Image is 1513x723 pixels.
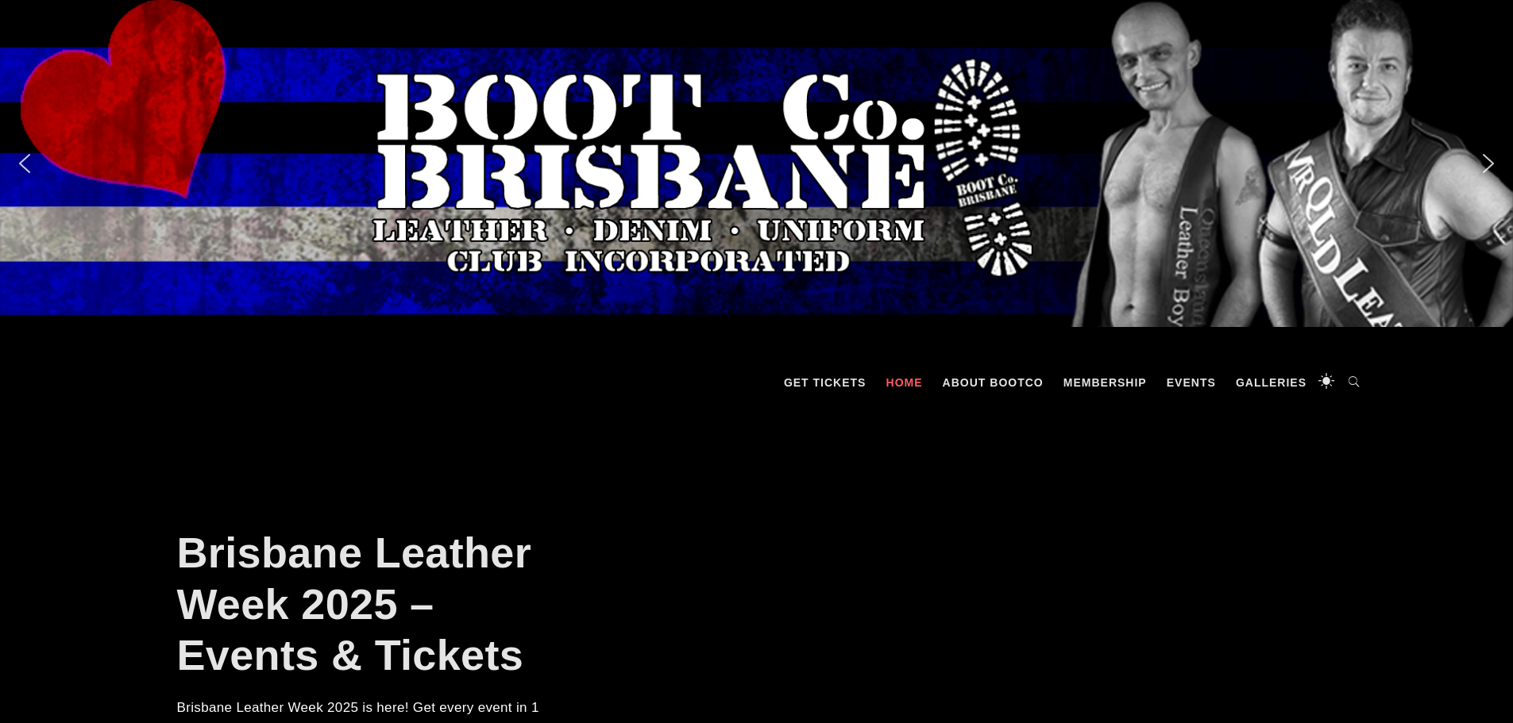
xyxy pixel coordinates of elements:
img: previous arrow [12,151,37,176]
a: GET TICKETS [776,359,874,406]
a: Events [1159,359,1224,406]
a: Brisbane Leather Week 2025 – Events & Tickets [177,529,532,679]
a: Home [878,359,931,406]
a: Galleries [1228,359,1314,406]
a: Membership [1056,359,1155,406]
a: About BootCo [935,359,1052,406]
img: next arrow [1476,151,1501,176]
